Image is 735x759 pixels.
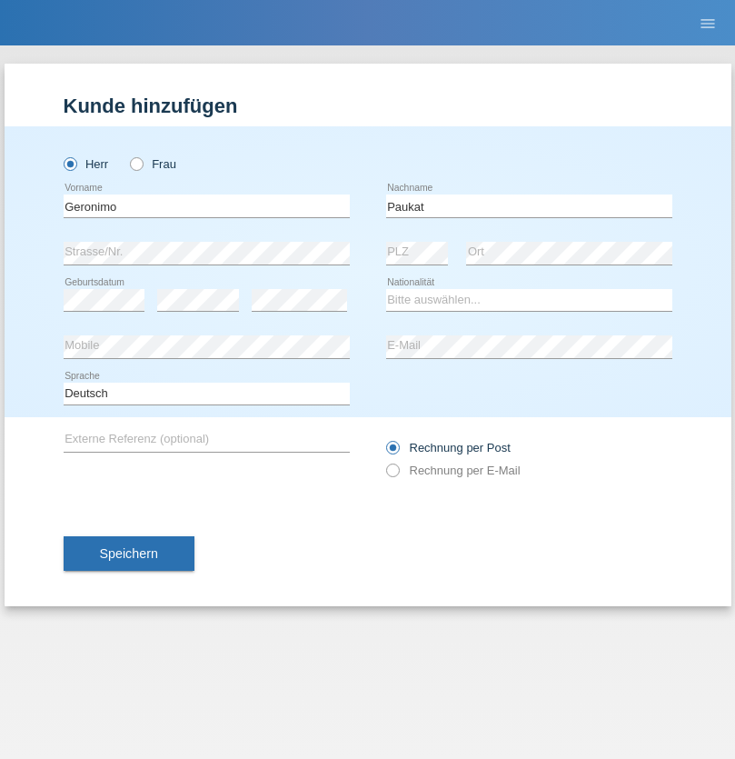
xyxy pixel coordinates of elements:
input: Rechnung per E-Mail [386,464,398,486]
label: Frau [130,157,176,171]
input: Herr [64,157,75,169]
a: menu [690,17,726,28]
label: Rechnung per Post [386,441,511,454]
button: Speichern [64,536,194,571]
label: Herr [64,157,109,171]
input: Frau [130,157,142,169]
input: Rechnung per Post [386,441,398,464]
label: Rechnung per E-Mail [386,464,521,477]
span: Speichern [100,546,158,561]
h1: Kunde hinzufügen [64,95,672,117]
i: menu [699,15,717,33]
